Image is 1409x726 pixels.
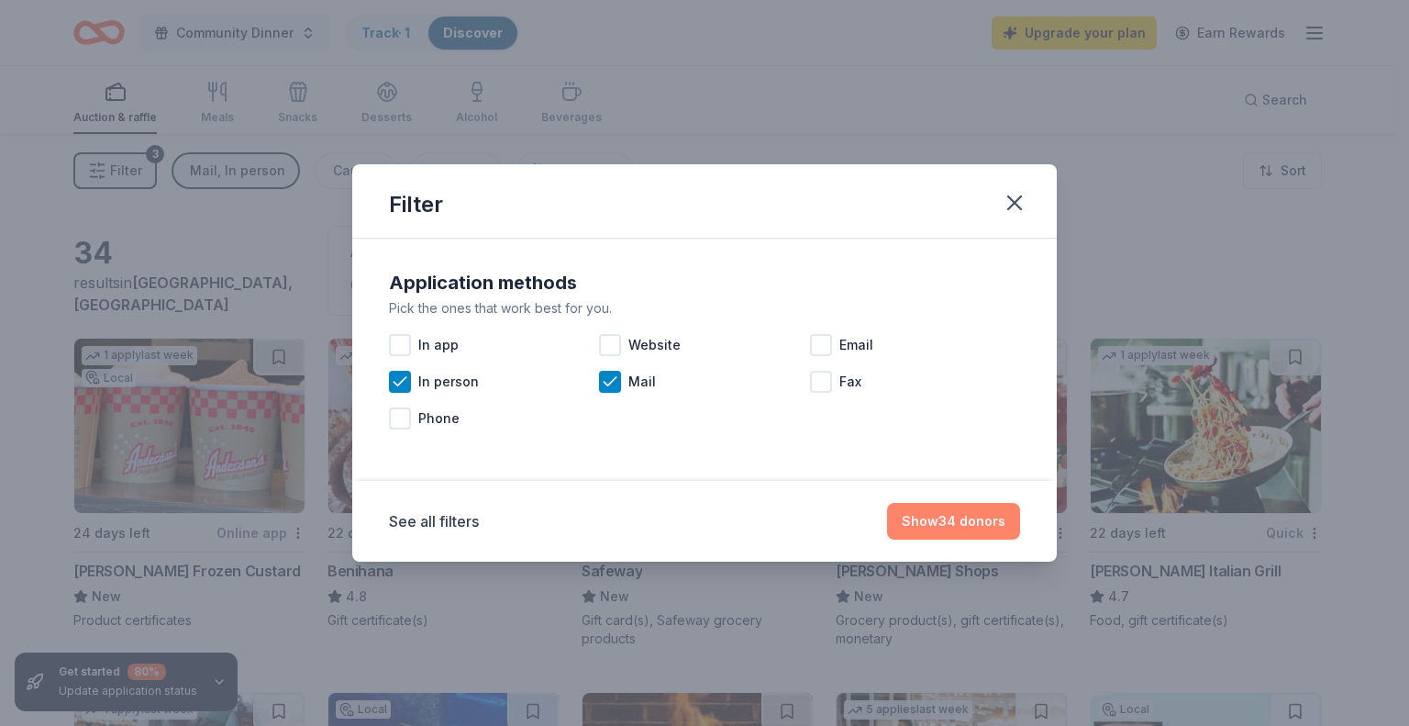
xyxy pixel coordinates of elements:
span: In app [418,334,459,356]
div: Application methods [389,268,1020,297]
span: In person [418,371,479,393]
span: Mail [628,371,656,393]
button: See all filters [389,510,479,532]
span: Fax [839,371,861,393]
span: Phone [418,408,460,430]
span: Website [628,334,681,356]
button: Show34 donors [887,503,1020,540]
div: Filter [389,190,443,219]
div: Pick the ones that work best for you. [389,297,1020,319]
span: Email [839,334,873,356]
